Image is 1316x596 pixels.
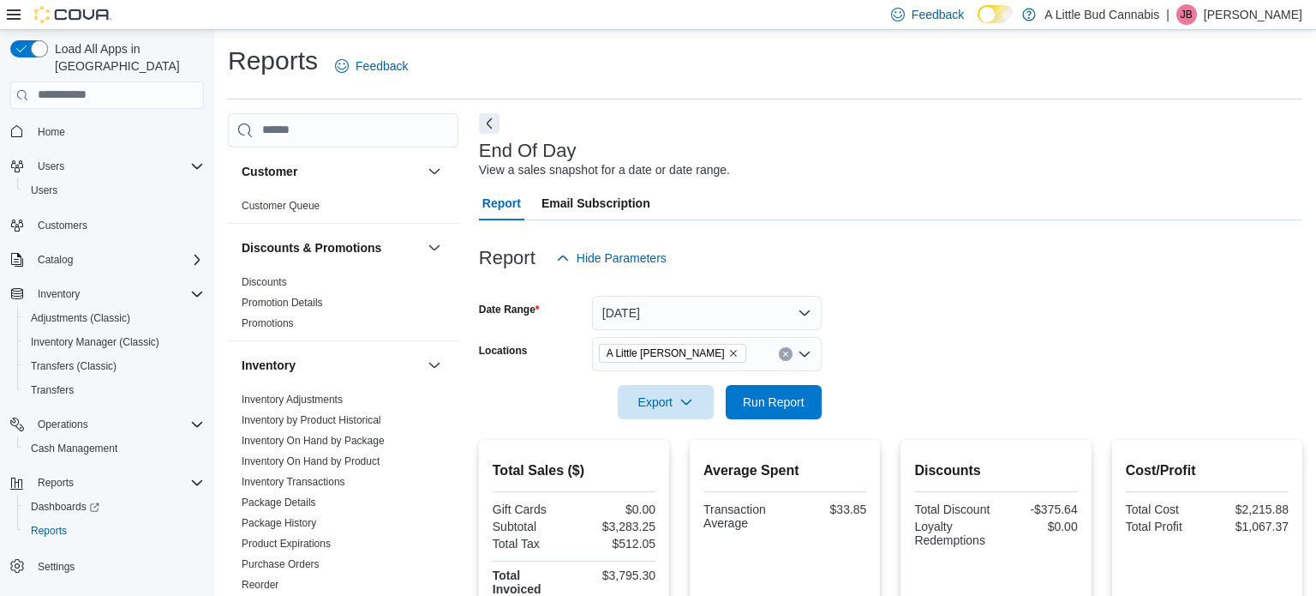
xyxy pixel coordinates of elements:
[31,214,204,236] span: Customers
[242,496,316,509] span: Package Details
[24,497,106,517] a: Dashboards
[628,385,703,419] span: Export
[31,555,204,576] span: Settings
[31,500,99,514] span: Dashboards
[479,344,528,358] label: Locations
[242,393,343,406] span: Inventory Adjustments
[978,23,978,24] span: Dark Mode
[479,303,540,316] label: Date Range
[479,113,499,134] button: Next
[24,380,81,400] a: Transfers
[743,394,805,411] span: Run Report
[17,306,211,330] button: Adjustments (Classic)
[242,357,421,374] button: Inventory
[479,141,577,161] h3: End Of Day
[24,180,204,201] span: Users
[978,5,1014,23] input: Dark Mode
[1166,4,1169,25] p: |
[1204,4,1302,25] p: [PERSON_NAME]
[31,284,204,304] span: Inventory
[242,537,331,551] span: Product Expirations
[577,569,655,582] div: $3,795.30
[356,57,408,75] span: Feedback
[493,461,655,481] h2: Total Sales ($)
[242,296,323,310] span: Promotion Details
[31,156,204,177] span: Users
[1126,520,1204,533] div: Total Profit
[17,519,211,543] button: Reports
[242,394,343,406] a: Inventory Adjustments
[577,250,667,267] span: Hide Parameters
[24,356,204,376] span: Transfers (Classic)
[242,435,385,447] a: Inventory On Hand by Package
[479,161,730,179] div: View a sales snapshot for a date or date range.
[3,282,211,306] button: Inventory
[31,383,74,397] span: Transfers
[1000,503,1078,516] div: -$375.64
[31,215,94,236] a: Customers
[242,558,320,570] a: Purchase Orders
[242,455,380,467] a: Inventory On Hand by Product
[242,434,385,448] span: Inventory On Hand by Package
[424,355,445,376] button: Inventory
[38,125,65,139] span: Home
[493,569,541,596] strong: Total Invoiced
[592,296,822,330] button: [DATE]
[242,199,320,213] span: Customer Queue
[38,253,73,267] span: Catalog
[38,476,74,490] span: Reports
[242,538,331,550] a: Product Expirations
[1211,520,1289,533] div: $1,067.37
[17,495,211,519] a: Dashboards
[24,521,74,541] a: Reports
[242,163,421,180] button: Customer
[17,330,211,354] button: Inventory Manager (Classic)
[242,579,278,591] a: Reorder
[1181,4,1193,25] span: JB
[24,332,204,352] span: Inventory Manager (Classic)
[17,178,211,202] button: Users
[424,238,445,258] button: Discounts & Promotions
[493,520,571,533] div: Subtotal
[728,348,739,358] button: Remove A Little Bud Summerland from selection in this group
[34,6,111,23] img: Cova
[24,356,123,376] a: Transfers (Classic)
[242,557,320,571] span: Purchase Orders
[38,287,80,301] span: Inventory
[242,517,316,529] a: Package History
[1044,4,1159,25] p: A Little Bud Cannabis
[31,414,204,435] span: Operations
[577,503,655,516] div: $0.00
[31,156,71,177] button: Users
[31,473,204,493] span: Reports
[493,537,571,551] div: Total Tax
[24,308,204,328] span: Adjustments (Classic)
[424,161,445,182] button: Customer
[479,248,535,268] h3: Report
[31,311,130,325] span: Adjustments (Classic)
[31,473,81,493] button: Reports
[242,316,294,330] span: Promotions
[3,248,211,272] button: Catalog
[31,184,57,197] span: Users
[912,6,964,23] span: Feedback
[1176,4,1197,25] div: Jayna Bamber
[242,297,323,309] a: Promotion Details
[914,520,992,547] div: Loyalty Redemptions
[493,503,571,516] div: Gift Cards
[24,332,166,352] a: Inventory Manager (Classic)
[328,49,415,83] a: Feedback
[242,497,316,509] a: Package Details
[31,122,72,142] a: Home
[3,213,211,238] button: Customers
[242,357,296,374] h3: Inventory
[779,347,793,361] button: Clear input
[788,503,866,516] div: $33.85
[17,436,211,461] button: Cash Management
[1211,503,1289,516] div: $2,215.88
[3,553,211,578] button: Settings
[599,344,746,363] span: A Little Bud Summerland
[577,520,655,533] div: $3,283.25
[24,438,124,459] a: Cash Management
[1000,520,1078,533] div: $0.00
